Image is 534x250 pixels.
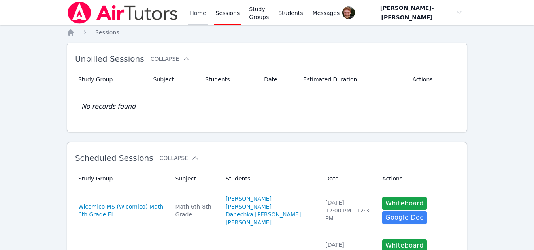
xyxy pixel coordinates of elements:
a: Danechka [PERSON_NAME] [226,211,301,218]
span: Messages [313,9,340,17]
div: Math 6th-8th Grade [175,203,216,218]
a: Google Doc [382,211,426,224]
th: Actions [377,169,459,188]
th: Date [259,70,298,89]
th: Date [321,169,377,188]
a: Sessions [95,28,119,36]
nav: Breadcrumb [67,28,467,36]
th: Students [221,169,321,188]
span: Unbilled Sessions [75,54,144,64]
img: Air Tutors [67,2,179,24]
div: [DATE] 12:00 PM — 12:30 PM [325,199,373,222]
a: [PERSON_NAME] [226,218,272,226]
a: [PERSON_NAME] [226,203,272,211]
th: Study Group [75,169,171,188]
tr: Wicomico MS (Wicomico) Math 6th Grade ELLMath 6th-8th Grade[PERSON_NAME][PERSON_NAME]Danechka [PE... [75,188,459,233]
a: [PERSON_NAME] [226,195,272,203]
span: Scheduled Sessions [75,153,153,163]
th: Estimated Duration [298,70,408,89]
button: Collapse [160,154,199,162]
button: Whiteboard [382,197,427,210]
th: Actions [408,70,459,89]
button: Collapse [151,55,190,63]
span: Sessions [95,29,119,36]
th: Subject [170,169,221,188]
a: Wicomico MS (Wicomico) Math 6th Grade ELL [78,203,166,218]
th: Subject [148,70,200,89]
td: No records found [75,89,459,124]
th: Study Group [75,70,149,89]
th: Students [200,70,259,89]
